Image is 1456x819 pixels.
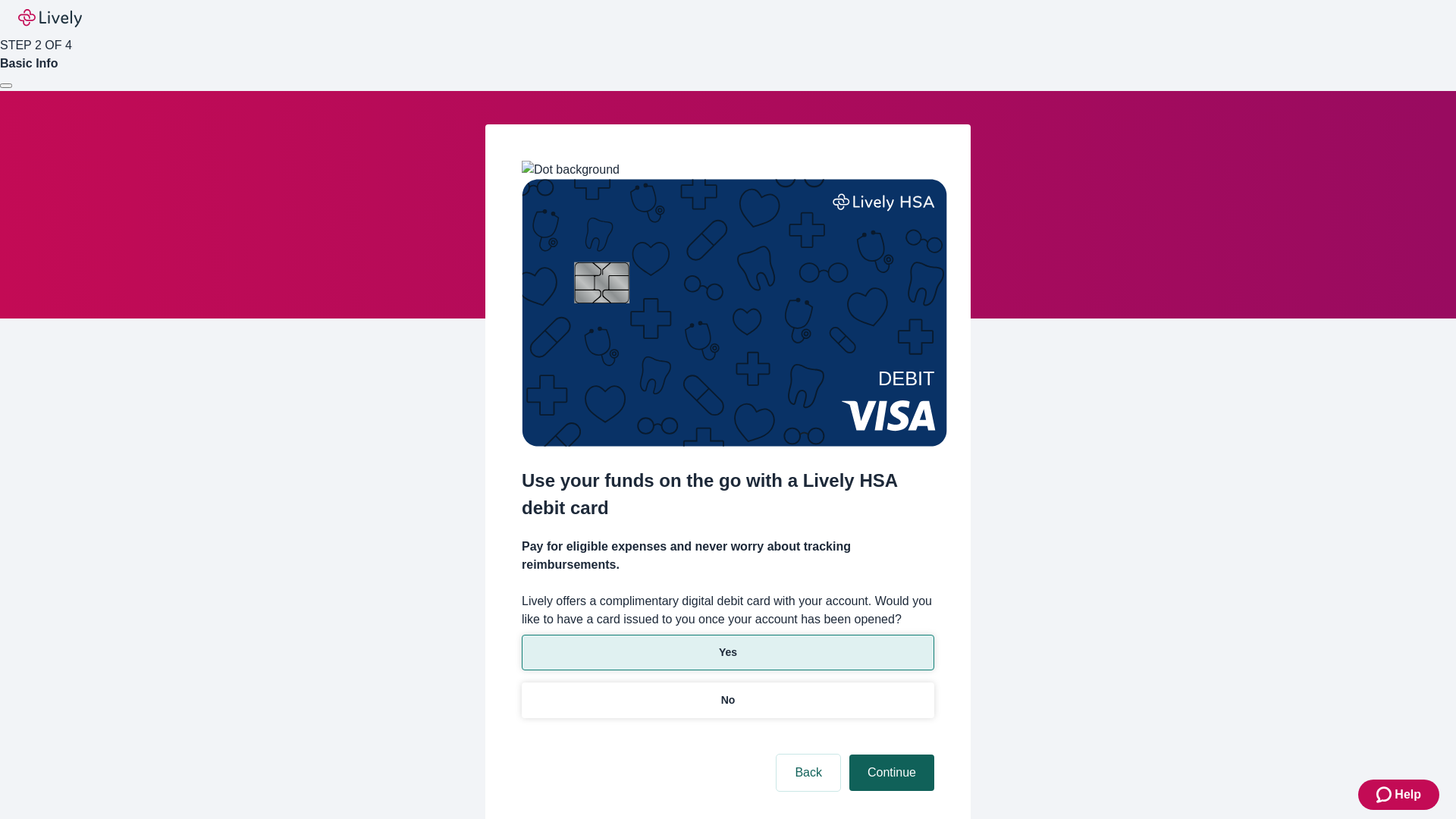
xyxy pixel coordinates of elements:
[719,645,737,661] p: Yes
[522,538,934,574] h4: Pay for eligible expenses and never worry about tracking reimbursements.
[721,692,736,708] p: No
[522,635,934,670] button: Yes
[522,161,620,179] img: Dot background
[18,9,82,27] img: Lively
[1376,786,1395,804] svg: Zendesk support icon
[522,592,934,629] label: Lively offers a complimentary digital debit card with your account. Would you like to have a card...
[522,179,947,447] img: Debit card
[1395,786,1421,804] span: Help
[849,755,934,791] button: Continue
[1358,780,1439,810] button: Zendesk support iconHelp
[777,755,840,791] button: Back
[522,467,934,522] h2: Use your funds on the go with a Lively HSA debit card
[522,682,934,718] button: No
